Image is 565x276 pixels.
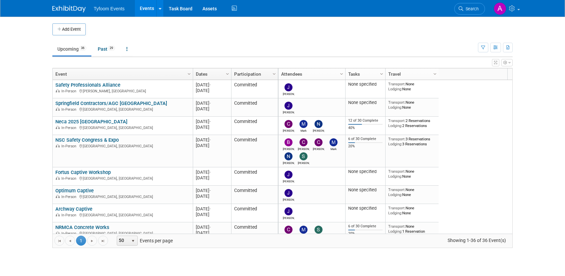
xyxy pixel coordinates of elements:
[61,89,78,93] span: In-Person
[52,23,86,35] button: Add Event
[339,71,344,77] span: Column Settings
[234,68,273,80] a: Participation
[225,71,230,77] span: Column Settings
[388,82,406,86] span: Transport:
[209,188,211,193] span: -
[55,206,92,212] a: Archway Captive
[432,68,439,78] a: Column Settings
[61,144,78,148] span: In-Person
[56,107,60,111] img: In-Person Event
[388,118,406,123] span: Transport:
[330,138,338,146] img: Mark Nelson
[56,176,60,180] img: In-Person Event
[378,68,386,78] a: Column Settings
[285,207,293,215] img: Jason Cuskelly
[196,230,228,236] div: [DATE]
[196,143,228,148] div: [DATE]
[55,82,120,88] a: Safety Professionals Alliance
[196,124,228,130] div: [DATE]
[196,119,228,124] div: [DATE]
[315,138,323,146] img: Chris Walker
[348,118,383,123] div: 12 of 30 Complete
[196,106,228,112] div: [DATE]
[209,137,211,142] span: -
[285,152,293,160] img: Nathan Nelson
[338,68,346,78] a: Column Settings
[348,100,383,105] div: None specified
[283,128,295,132] div: Corbin Nelson
[117,236,128,245] span: 50
[388,224,406,229] span: Transport:
[196,212,228,217] div: [DATE]
[55,212,190,218] div: [GEOGRAPHIC_DATA], [GEOGRAPHIC_DATA]
[196,224,228,230] div: [DATE]
[298,160,310,165] div: Steve Davis
[300,120,308,128] img: Mark Nelson
[315,226,323,234] img: Steve Davis
[388,206,406,210] span: Transport:
[55,106,190,112] div: [GEOGRAPHIC_DATA], [GEOGRAPHIC_DATA]
[52,43,91,55] a: Upcoming36
[55,88,190,94] div: [PERSON_NAME], [GEOGRAPHIC_DATA]
[285,138,293,146] img: Brandon Nelson
[231,167,278,186] td: Committed
[283,197,295,201] div: Jason Cuskelly
[56,195,60,198] img: In-Person Event
[231,117,278,135] td: Committed
[56,144,60,147] img: In-Person Event
[196,188,228,193] div: [DATE]
[186,71,192,77] span: Column Settings
[283,215,295,220] div: Jason Cuskelly
[283,110,295,114] div: Jason Cuskelly
[388,123,402,128] span: Lodging:
[55,137,119,143] a: NSC Safety Congress & Expo
[54,236,64,246] a: Go to the first page
[209,119,211,124] span: -
[61,213,78,217] span: In-Person
[388,137,436,146] div: 3 Reservations 3 Reservations
[348,231,383,236] div: 20%
[388,82,436,91] div: None None
[388,187,436,197] div: None None
[283,160,295,165] div: Nathan Nelson
[56,126,60,129] img: In-Person Event
[298,128,310,132] div: Mark Nelson
[231,135,278,167] td: Committed
[56,213,60,216] img: In-Person Event
[285,171,293,179] img: Jason Cuskelly
[196,88,228,93] div: [DATE]
[87,236,97,246] a: Go to the next page
[209,206,211,211] span: -
[57,238,62,244] span: Go to the first page
[76,236,86,246] span: 1
[283,146,295,151] div: Brandon Nelson
[55,100,167,106] a: Springfield Contractors/AGC [GEOGRAPHIC_DATA]
[348,126,383,130] div: 40%
[55,224,109,230] a: NRMCA Concrete Works
[231,80,278,98] td: Committed
[79,46,86,51] span: 36
[348,137,383,141] div: 6 of 30 Complete
[209,101,211,106] span: -
[379,71,384,77] span: Column Settings
[348,82,383,87] div: None specified
[209,225,211,230] span: -
[285,83,293,91] img: Jason Cuskelly
[432,71,438,77] span: Column Settings
[231,186,278,204] td: Committed
[231,98,278,117] td: Committed
[55,175,190,181] div: [GEOGRAPHIC_DATA], [GEOGRAPHIC_DATA]
[315,120,323,128] img: Nathan Nelson
[348,144,383,149] div: 20%
[231,204,278,222] td: Committed
[348,187,383,193] div: None specified
[285,189,293,197] img: Jason Cuskelly
[55,194,190,199] div: [GEOGRAPHIC_DATA], [GEOGRAPHIC_DATA]
[348,206,383,211] div: None specified
[61,126,78,130] span: In-Person
[55,143,190,149] div: [GEOGRAPHIC_DATA], [GEOGRAPHIC_DATA]
[196,193,228,199] div: [DATE]
[98,236,108,246] a: Go to the last page
[196,169,228,175] div: [DATE]
[61,231,78,236] span: In-Person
